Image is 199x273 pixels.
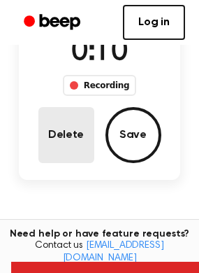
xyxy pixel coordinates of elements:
[38,107,94,163] button: Delete Audio Record
[123,5,185,40] a: Log in
[105,107,161,163] button: Save Audio Record
[71,38,127,67] span: 0:10
[63,75,136,96] div: Recording
[8,240,191,265] span: Contact us
[63,241,164,263] a: [EMAIL_ADDRESS][DOMAIN_NAME]
[14,9,93,36] a: Beep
